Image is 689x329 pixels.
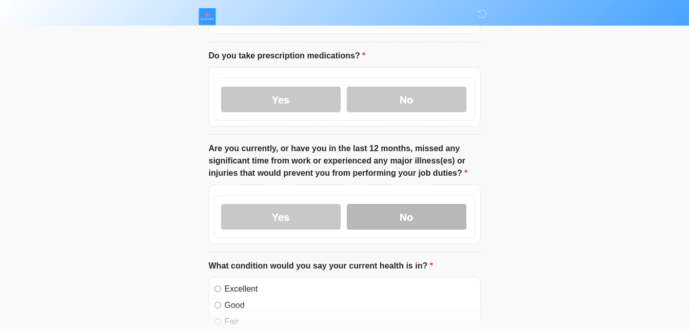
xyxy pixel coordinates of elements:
input: Excellent [214,285,221,292]
label: Excellent [225,283,475,295]
label: No [347,87,466,112]
label: Do you take prescription medications? [209,50,366,62]
label: No [347,204,466,230]
label: Good [225,299,475,312]
input: Fair [214,318,221,325]
label: Yes [221,87,341,112]
img: ESHYFT Logo [199,8,216,25]
label: Fair [225,316,475,328]
label: Are you currently, or have you in the last 12 months, missed any significant time from work or ex... [209,142,481,179]
label: What condition would you say your current health is in? [209,260,433,272]
input: Good [214,302,221,309]
label: Yes [221,204,341,230]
